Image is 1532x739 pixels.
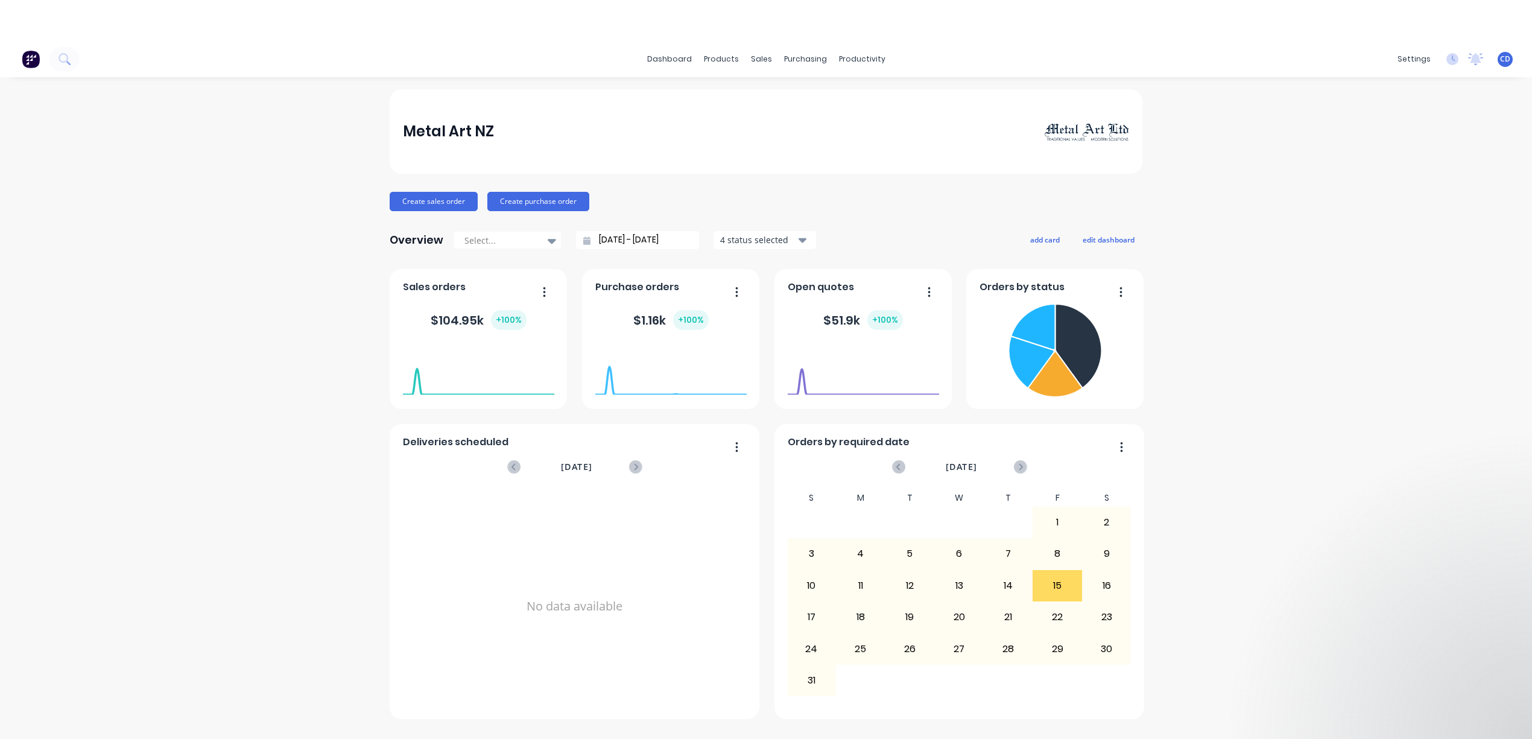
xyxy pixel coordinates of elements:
[1033,602,1081,632] div: 22
[788,539,836,569] div: 3
[886,571,934,601] div: 12
[641,50,698,68] a: dashboard
[886,602,934,632] div: 19
[1083,571,1131,601] div: 16
[1083,602,1131,632] div: 23
[837,602,885,632] div: 18
[22,50,40,68] img: Factory
[837,571,885,601] div: 11
[403,435,508,449] span: Deliveries scheduled
[836,489,885,507] div: M
[673,310,709,330] div: + 100 %
[1083,539,1131,569] div: 9
[1082,489,1132,507] div: S
[403,280,466,294] span: Sales orders
[1033,571,1081,601] div: 15
[788,280,854,294] span: Open quotes
[1045,121,1129,142] img: Metal Art NZ
[1083,507,1131,538] div: 2
[491,310,527,330] div: + 100 %
[788,665,836,696] div: 31
[984,602,1033,632] div: 21
[390,228,443,252] div: Overview
[403,119,494,144] div: Metal Art NZ
[788,602,836,632] div: 17
[1022,232,1068,247] button: add card
[1033,539,1081,569] div: 8
[946,460,977,474] span: [DATE]
[984,571,1033,601] div: 14
[823,310,903,330] div: $ 51.9k
[787,489,837,507] div: S
[1075,232,1142,247] button: edit dashboard
[720,233,796,246] div: 4 status selected
[745,50,778,68] div: sales
[1033,507,1081,538] div: 1
[867,310,903,330] div: + 100 %
[935,602,983,632] div: 20
[833,50,891,68] div: productivity
[1391,50,1437,68] div: settings
[1033,489,1082,507] div: F
[788,633,836,664] div: 24
[984,489,1033,507] div: T
[1033,633,1081,664] div: 29
[886,539,934,569] div: 5
[837,539,885,569] div: 4
[595,280,679,294] span: Purchase orders
[837,633,885,664] div: 25
[788,571,836,601] div: 10
[886,633,934,664] div: 26
[778,50,833,68] div: purchasing
[1491,698,1520,727] iframe: Intercom live chat
[1083,633,1131,664] div: 30
[885,489,935,507] div: T
[984,633,1033,664] div: 28
[561,460,592,474] span: [DATE]
[935,633,983,664] div: 27
[633,310,709,330] div: $ 1.16k
[980,280,1065,294] span: Orders by status
[698,50,745,68] div: products
[403,489,747,723] div: No data available
[934,489,984,507] div: W
[390,192,478,211] button: Create sales order
[935,539,983,569] div: 6
[984,539,1033,569] div: 7
[1500,54,1510,65] span: CD
[487,192,589,211] button: Create purchase order
[935,571,983,601] div: 13
[431,310,527,330] div: $ 104.95k
[714,231,816,249] button: 4 status selected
